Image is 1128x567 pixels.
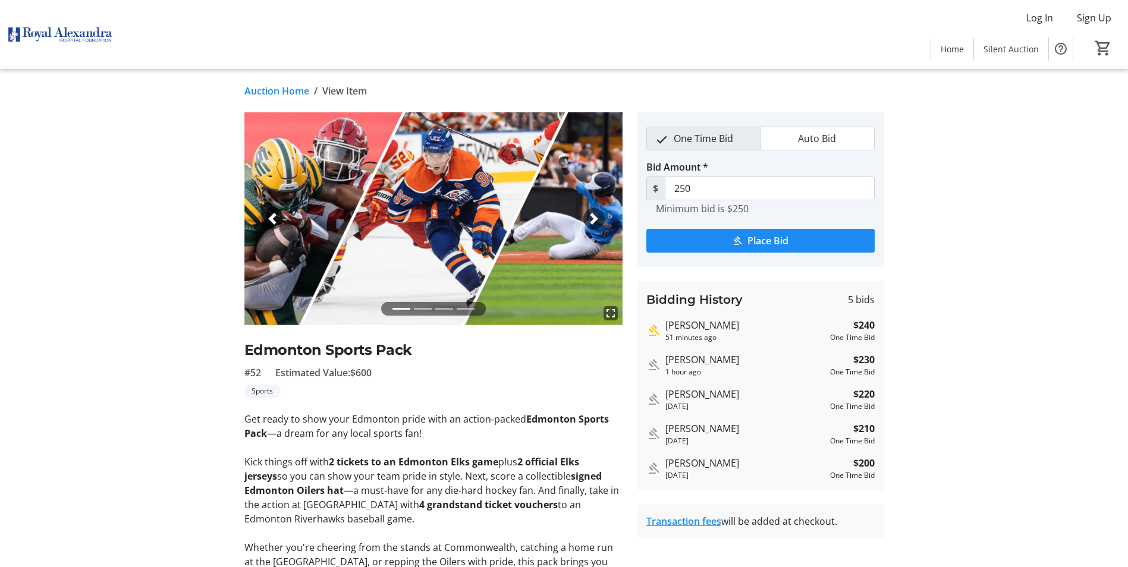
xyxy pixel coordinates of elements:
[646,160,708,174] label: Bid Amount *
[244,339,623,361] h2: Edmonton Sports Pack
[646,177,665,200] span: $
[1092,37,1114,59] button: Cart
[244,455,623,526] p: Kick things off with plus so you can show your team pride in style. Next, score a collectible —a ...
[604,306,618,320] mat-icon: fullscreen
[646,358,661,372] mat-icon: Outbid
[791,127,843,150] span: Auto Bid
[830,470,875,481] div: One Time Bid
[1017,8,1063,27] button: Log In
[646,323,661,338] mat-icon: Highest bid
[830,401,875,412] div: One Time Bid
[665,332,825,343] div: 51 minutes ago
[646,461,661,475] mat-icon: Outbid
[244,470,602,497] strong: signed Edmonton Oilers hat
[244,455,579,483] strong: 2 official Elks jerseys
[747,234,788,248] span: Place Bid
[848,292,875,307] span: 5 bids
[646,427,661,441] mat-icon: Outbid
[1067,8,1121,27] button: Sign Up
[244,84,309,98] a: Auction Home
[853,352,875,367] strong: $230
[665,456,825,470] div: [PERSON_NAME]
[853,456,875,470] strong: $200
[931,38,973,60] a: Home
[665,367,825,377] div: 1 hour ago
[1049,37,1073,61] button: Help
[646,392,661,407] mat-icon: Outbid
[322,84,367,98] span: View Item
[646,514,875,528] div: will be added at checkout.
[646,229,875,253] button: Place Bid
[665,352,825,367] div: [PERSON_NAME]
[244,366,261,380] span: #52
[984,43,1039,55] span: Silent Auction
[665,436,825,446] div: [DATE]
[244,112,623,325] img: Image
[667,127,740,150] span: One Time Bid
[656,203,749,215] tr-hint: Minimum bid is $250
[1026,11,1053,25] span: Log In
[1077,11,1111,25] span: Sign Up
[646,515,721,528] a: Transaction fees
[646,291,743,308] h3: Bidding History
[665,401,825,412] div: [DATE]
[974,38,1048,60] a: Silent Auction
[830,436,875,446] div: One Time Bid
[853,318,875,332] strong: $240
[830,367,875,377] div: One Time Bid
[665,318,825,332] div: [PERSON_NAME]
[941,43,964,55] span: Home
[665,470,825,481] div: [DATE]
[853,387,875,401] strong: $220
[244,412,623,440] p: Get ready to show your Edmonton pride with an action‑packed —a dream for any local sports fan!
[665,387,825,401] div: [PERSON_NAME]
[329,455,498,468] strong: 2 tickets to an Edmonton Elks game
[314,84,318,98] span: /
[830,332,875,343] div: One Time Bid
[244,385,280,398] tr-label-badge: Sports
[419,498,558,511] strong: 4 grandstand ticket vouchers
[275,366,372,380] span: Estimated Value: $600
[665,421,825,436] div: [PERSON_NAME]
[7,5,113,64] img: Royal Alexandra Hospital Foundation's Logo
[244,412,609,440] strong: Edmonton Sports Pack
[853,421,875,436] strong: $210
